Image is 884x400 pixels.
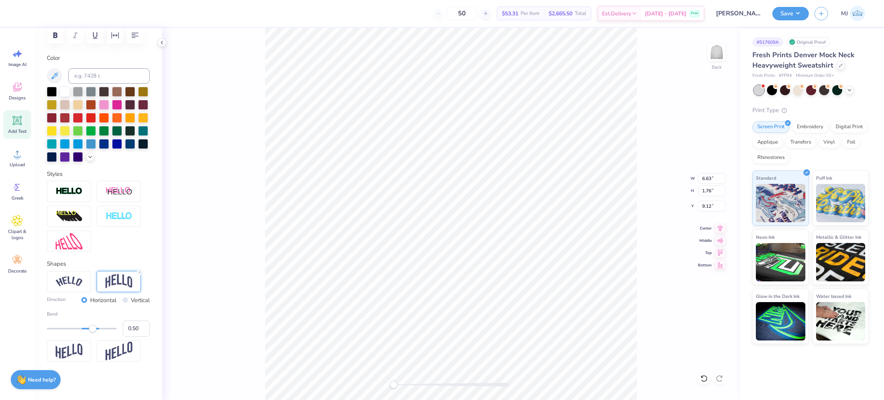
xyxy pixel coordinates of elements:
label: Color [47,54,150,63]
span: Minimum Order: 50 + [796,73,834,79]
span: Glow in the Dark Ink [756,292,800,300]
span: $53.31 [502,10,518,18]
img: Glow in the Dark Ink [756,302,805,340]
div: # 517609A [752,37,783,47]
img: Shadow [106,187,132,196]
span: Top [698,250,712,256]
span: Designs [9,95,26,101]
button: Save [772,7,809,20]
img: Puff Ink [816,184,866,222]
span: Puff Ink [816,174,832,182]
img: Arch [106,274,132,289]
span: Image AI [8,61,26,68]
label: Bend [47,311,150,317]
img: Back [709,45,724,60]
label: Vertical [131,296,150,305]
span: Metallic & Glitter Ink [816,233,861,241]
div: Embroidery [792,121,828,133]
span: Greek [12,195,23,201]
label: Shapes [47,260,66,268]
div: Back [712,64,722,71]
span: [DATE] - [DATE] [645,10,686,18]
span: Total [575,10,586,18]
span: $2,665.50 [549,10,572,18]
span: Center [698,225,712,231]
div: Applique [752,137,783,148]
strong: Need help? [28,376,56,383]
span: Clipart & logos [5,228,30,241]
label: Styles [47,170,63,179]
div: Rhinestones [752,152,790,164]
span: Est. Delivery [602,10,631,18]
img: Arc [56,276,82,287]
img: Water based Ink [816,302,866,340]
span: Water based Ink [816,292,851,300]
span: Neon Ink [756,233,775,241]
span: Decorate [8,268,26,274]
div: Accessibility label [390,381,397,388]
span: Add Text [8,128,26,134]
label: Horizontal [90,296,116,305]
img: Mark Joshua Mullasgo [850,6,865,21]
div: Original Proof [787,37,830,47]
span: Bottom [698,262,712,268]
span: Fresh Prints [752,73,775,79]
div: Accessibility label [89,325,96,332]
img: 3D Illusion [56,210,82,223]
span: MJ [841,9,848,18]
img: Negative Space [106,212,132,221]
img: Metallic & Glitter Ink [816,243,866,281]
span: Free [691,11,698,16]
span: Standard [756,174,776,182]
div: Vinyl [818,137,840,148]
a: MJ [838,6,869,21]
span: Upload [10,162,25,168]
div: Digital Print [831,121,868,133]
input: – – [447,7,477,20]
img: Flag [56,344,82,359]
span: Per Item [521,10,539,18]
input: e.g. 7428 c [68,68,150,84]
span: Middle [698,238,712,244]
img: Rise [106,342,132,360]
img: Standard [756,184,805,222]
img: Neon Ink [756,243,805,281]
div: Foil [842,137,860,148]
span: # FP94 [779,73,792,79]
label: Direction [47,296,66,305]
div: Screen Print [752,121,790,133]
img: Free Distort [56,233,82,250]
div: Transfers [785,137,816,148]
span: Fresh Prints Denver Mock Neck Heavyweight Sweatshirt [752,50,854,70]
input: Untitled Design [710,6,767,21]
img: Stroke [56,187,82,196]
div: Print Type [752,106,869,115]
